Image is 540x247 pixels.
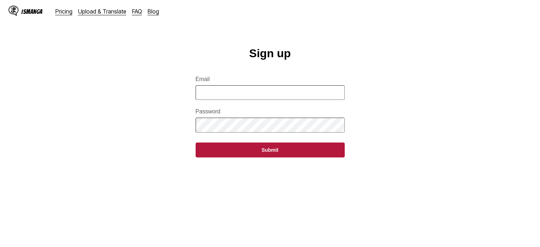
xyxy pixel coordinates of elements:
a: Upload & Translate [78,8,126,15]
label: Password [196,108,345,115]
a: FAQ [132,8,142,15]
img: IsManga Logo [9,6,18,16]
div: IsManga [21,8,43,15]
a: Blog [148,8,159,15]
a: Pricing [55,8,72,15]
h1: Sign up [249,47,291,60]
button: Submit [196,143,345,157]
a: IsManga LogoIsManga [9,6,55,17]
label: Email [196,76,345,82]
